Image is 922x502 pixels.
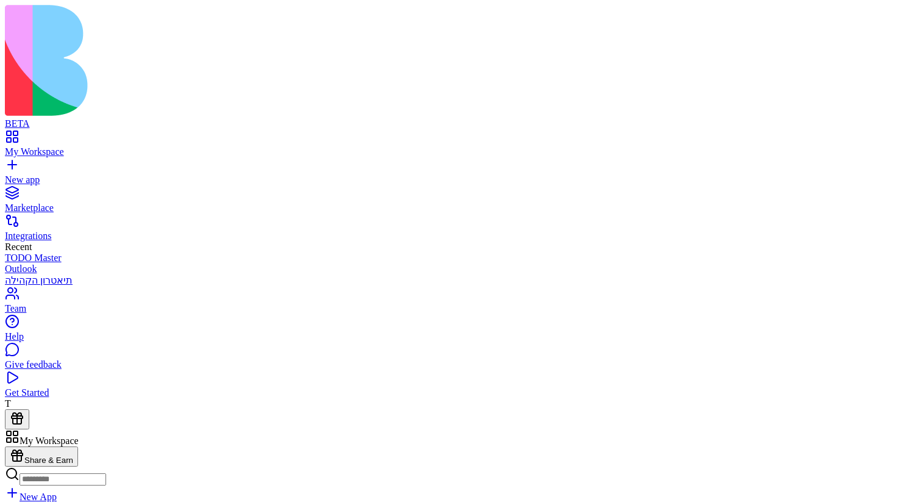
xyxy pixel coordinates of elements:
a: New app [5,163,917,185]
span: Recent [5,242,32,252]
div: New app [5,174,917,185]
a: Team [5,292,917,314]
a: My Workspace [5,135,917,157]
div: Get Started [5,387,917,398]
a: Marketplace [5,192,917,213]
a: Outlook [5,264,917,274]
button: Share & Earn [5,446,78,467]
img: logo [5,5,495,116]
a: Help [5,320,917,342]
a: Give feedback [5,348,917,370]
div: Team [5,303,917,314]
a: TODO Master [5,253,917,264]
span: My Workspace [20,436,79,446]
div: Help [5,331,917,342]
a: Integrations [5,220,917,242]
div: Integrations [5,231,917,242]
span: Share & Earn [24,456,73,465]
div: BETA [5,118,917,129]
div: Give feedback [5,359,917,370]
a: New App [5,492,57,502]
a: תיאטרון הקהילה [5,274,917,286]
span: T [5,398,11,409]
a: Get Started [5,376,917,398]
div: Marketplace [5,203,917,213]
a: BETA [5,107,917,129]
div: My Workspace [5,146,917,157]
